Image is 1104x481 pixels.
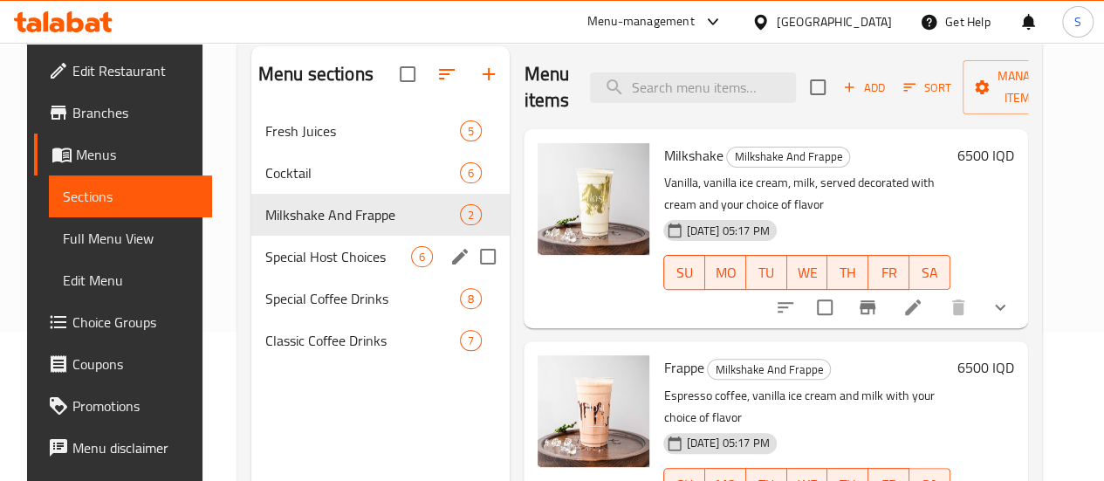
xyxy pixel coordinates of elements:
span: TU [753,260,780,285]
nav: Menu sections [251,103,511,368]
button: show more [979,286,1021,328]
span: Sections [63,186,197,207]
button: Add section [468,53,510,95]
div: items [460,288,482,309]
a: Coupons [34,343,211,385]
a: Menus [34,134,211,175]
div: Milkshake And Frappe [707,359,831,380]
a: Promotions [34,385,211,427]
div: Fresh Juices5 [251,110,511,152]
button: TH [827,255,868,290]
img: Milkshake [538,143,649,255]
p: Espresso coffee, vanilla ice cream and milk with your choice of flavor [663,385,950,429]
span: Fresh Juices [265,120,460,141]
div: items [460,330,482,351]
span: 6 [412,249,432,265]
div: Milkshake And Frappe2 [251,194,511,236]
span: Manage items [977,65,1066,109]
button: FR [868,255,909,290]
a: Edit Restaurant [34,50,211,92]
div: items [460,162,482,183]
h2: Menu items [524,61,569,113]
span: Special Coffee Drinks [265,288,460,309]
button: sort-choices [765,286,806,328]
div: Special Coffee Drinks8 [251,278,511,320]
span: Choice Groups [72,312,197,333]
span: Sort items [892,74,963,101]
span: Select to update [806,289,843,326]
span: SA [916,260,943,285]
span: Add item [836,74,892,101]
button: TU [746,255,787,290]
span: Full Menu View [63,228,197,249]
span: 2 [461,207,481,223]
span: Add [840,78,888,98]
div: items [460,120,482,141]
button: SU [663,255,705,290]
span: Frappe [663,354,703,381]
div: Cocktail6 [251,152,511,194]
input: search [590,72,796,103]
span: Coupons [72,354,197,374]
button: delete [937,286,979,328]
span: Milkshake And Frappe [708,360,830,380]
span: Promotions [72,395,197,416]
h6: 6500 IQD [957,143,1014,168]
div: items [460,204,482,225]
p: Vanilla, vanilla ice cream, milk, served decorated with cream and your choice of flavor [663,172,950,216]
span: [DATE] 05:17 PM [679,223,776,239]
span: Milkshake And Frappe [265,204,460,225]
button: edit [447,244,473,270]
div: Menu-management [587,11,695,32]
span: Milkshake And Frappe [727,147,849,167]
a: Branches [34,92,211,134]
a: Edit Menu [49,259,211,301]
button: WE [787,255,828,290]
a: Choice Groups [34,301,211,343]
span: Edit Menu [63,270,197,291]
div: [GEOGRAPHIC_DATA] [777,12,892,31]
div: Classic Coffee Drinks7 [251,320,511,361]
img: Frappe [538,355,649,467]
a: Sections [49,175,211,217]
span: Cocktail [265,162,460,183]
svg: Show Choices [990,297,1011,318]
div: Milkshake And Frappe [726,147,850,168]
span: S [1074,12,1081,31]
span: 7 [461,333,481,349]
span: Select section [799,69,836,106]
span: Sort [903,78,951,98]
span: TH [834,260,861,285]
span: 8 [461,291,481,307]
span: 5 [461,123,481,140]
a: Menu disclaimer [34,427,211,469]
div: Special Host Choices6edit [251,236,511,278]
h6: 6500 IQD [957,355,1014,380]
span: 6 [461,165,481,182]
div: items [411,246,433,267]
span: Menus [76,144,197,165]
span: Milkshake [663,142,723,168]
span: FR [875,260,902,285]
button: Branch-specific-item [847,286,888,328]
span: Select all sections [389,56,426,93]
button: Add [836,74,892,101]
h2: Menu sections [258,61,374,87]
span: MO [712,260,739,285]
span: SU [671,260,698,285]
span: Branches [72,102,197,123]
button: Sort [899,74,956,101]
span: Edit Restaurant [72,60,197,81]
button: MO [705,255,746,290]
span: Special Host Choices [265,246,411,267]
span: [DATE] 05:17 PM [679,435,776,451]
span: Classic Coffee Drinks [265,330,460,351]
button: SA [909,255,950,290]
span: Sort sections [426,53,468,95]
a: Edit menu item [902,297,923,318]
button: Manage items [963,60,1080,114]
